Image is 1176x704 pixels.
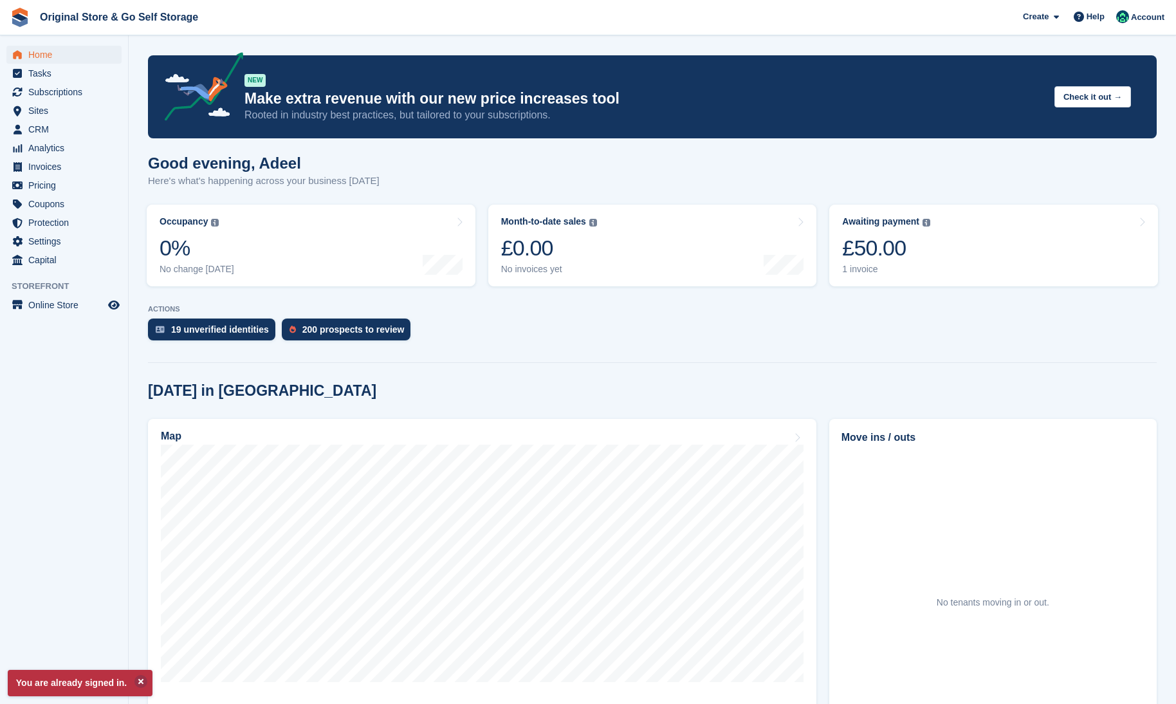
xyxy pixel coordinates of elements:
a: menu [6,195,122,213]
div: Occupancy [160,216,208,227]
span: Settings [28,232,106,250]
img: verify_identity-adf6edd0f0f0b5bbfe63781bf79b02c33cf7c696d77639b501bdc392416b5a36.svg [156,326,165,333]
a: Preview store [106,297,122,313]
div: 1 invoice [842,264,930,275]
span: Analytics [28,139,106,157]
a: Awaiting payment £50.00 1 invoice [829,205,1158,286]
a: menu [6,176,122,194]
h2: [DATE] in [GEOGRAPHIC_DATA] [148,382,376,400]
span: Protection [28,214,106,232]
div: 0% [160,235,234,261]
span: Account [1131,11,1164,24]
div: No invoices yet [501,264,597,275]
p: Here's what's happening across your business [DATE] [148,174,380,189]
a: menu [6,232,122,250]
img: price-adjustments-announcement-icon-8257ccfd72463d97f412b2fc003d46551f7dbcb40ab6d574587a9cd5c0d94... [154,52,244,125]
a: menu [6,46,122,64]
p: Rooted in industry best practices, but tailored to your subscriptions. [244,108,1044,122]
div: £50.00 [842,235,930,261]
a: Month-to-date sales £0.00 No invoices yet [488,205,817,286]
div: 19 unverified identities [171,324,269,335]
span: Invoices [28,158,106,176]
span: Online Store [28,296,106,314]
p: Make extra revenue with our new price increases tool [244,89,1044,108]
h2: Map [161,431,181,442]
div: Awaiting payment [842,216,919,227]
div: 200 prospects to review [302,324,405,335]
p: You are already signed in. [8,670,152,696]
span: Storefront [12,280,128,293]
a: menu [6,64,122,82]
a: Occupancy 0% No change [DATE] [147,205,475,286]
a: menu [6,139,122,157]
span: Create [1023,10,1049,23]
a: menu [6,251,122,269]
img: stora-icon-8386f47178a22dfd0bd8f6a31ec36ba5ce8667c1dd55bd0f319d3a0aa187defe.svg [10,8,30,27]
a: menu [6,83,122,101]
span: Capital [28,251,106,269]
div: £0.00 [501,235,597,261]
div: No change [DATE] [160,264,234,275]
a: menu [6,158,122,176]
span: Coupons [28,195,106,213]
a: menu [6,120,122,138]
a: menu [6,214,122,232]
a: menu [6,102,122,120]
a: 200 prospects to review [282,319,418,347]
a: 19 unverified identities [148,319,282,347]
h2: Move ins / outs [841,430,1144,445]
span: Subscriptions [28,83,106,101]
a: menu [6,296,122,314]
span: CRM [28,120,106,138]
span: Pricing [28,176,106,194]
h1: Good evening, Adeel [148,154,380,172]
a: Original Store & Go Self Storage [35,6,203,28]
span: Sites [28,102,106,120]
span: Tasks [28,64,106,82]
p: ACTIONS [148,305,1157,313]
img: icon-info-grey-7440780725fd019a000dd9b08b2336e03edf1995a4989e88bcd33f0948082b44.svg [211,219,219,227]
img: icon-info-grey-7440780725fd019a000dd9b08b2336e03edf1995a4989e88bcd33f0948082b44.svg [923,219,930,227]
div: No tenants moving in or out. [937,596,1049,609]
div: Month-to-date sales [501,216,586,227]
img: prospect-51fa495bee0391a8d652442698ab0144808aea92771e9ea1ae160a38d050c398.svg [289,326,296,333]
span: Home [28,46,106,64]
img: Adeel Hussain [1116,10,1129,23]
img: icon-info-grey-7440780725fd019a000dd9b08b2336e03edf1995a4989e88bcd33f0948082b44.svg [589,219,597,227]
button: Check it out → [1054,86,1131,107]
span: Help [1087,10,1105,23]
div: NEW [244,74,266,87]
